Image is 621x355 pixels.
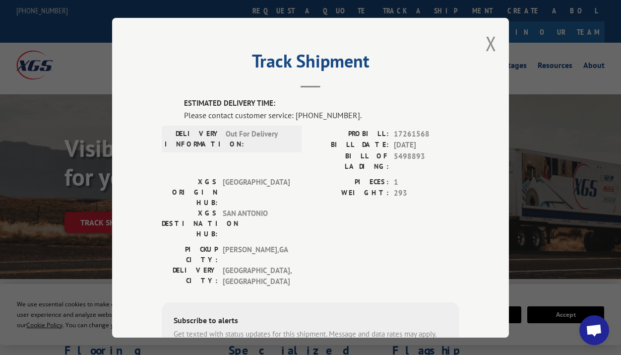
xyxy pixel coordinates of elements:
[174,314,447,328] div: Subscribe to alerts
[394,128,459,140] span: 17261568
[394,188,459,199] span: 293
[310,150,389,171] label: BILL OF LADING:
[165,128,221,149] label: DELIVERY INFORMATION:
[486,30,497,57] button: Close modal
[223,265,290,287] span: [GEOGRAPHIC_DATA] , [GEOGRAPHIC_DATA]
[162,265,218,287] label: DELIVERY CITY:
[310,128,389,140] label: PROBILL:
[310,176,389,188] label: PIECES:
[162,244,218,265] label: PICKUP CITY:
[226,128,293,149] span: Out For Delivery
[394,150,459,171] span: 5498893
[223,244,290,265] span: [PERSON_NAME] , GA
[310,140,389,151] label: BILL DATE:
[394,176,459,188] span: 1
[394,140,459,151] span: [DATE]
[162,208,218,239] label: XGS DESTINATION HUB:
[579,315,609,345] div: Open chat
[184,98,459,109] label: ESTIMATED DELIVERY TIME:
[223,208,290,239] span: SAN ANTONIO
[162,54,459,73] h2: Track Shipment
[310,188,389,199] label: WEIGHT:
[162,176,218,208] label: XGS ORIGIN HUB:
[184,109,459,121] div: Please contact customer service: [PHONE_NUMBER].
[223,176,290,208] span: [GEOGRAPHIC_DATA]
[174,328,447,351] div: Get texted with status updates for this shipment. Message and data rates may apply. Message frequ...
